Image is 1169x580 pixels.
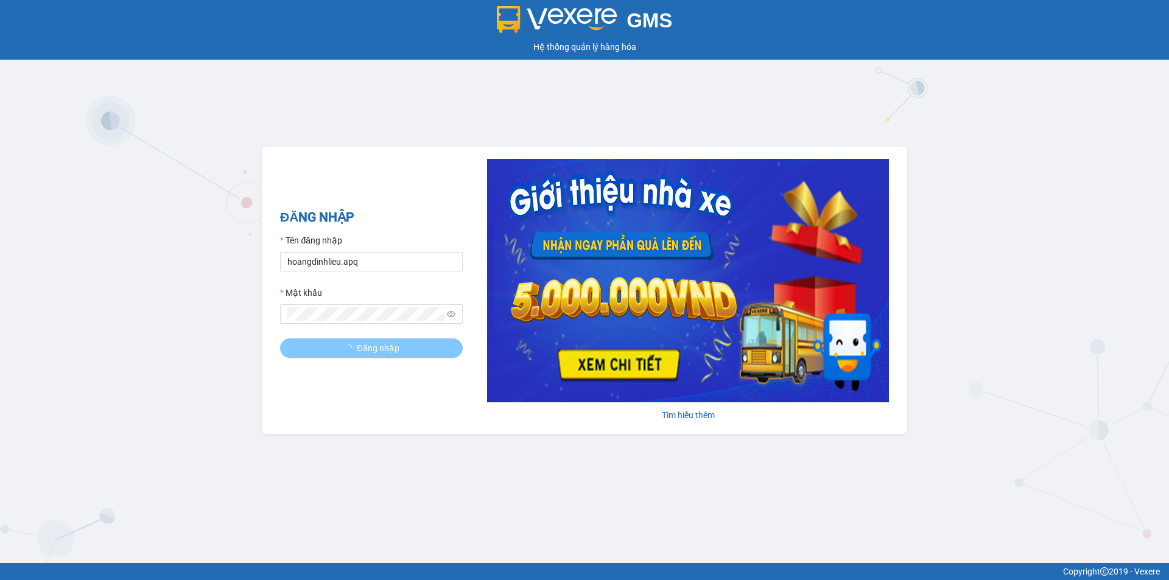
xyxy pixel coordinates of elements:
[357,341,399,355] span: Đăng nhập
[497,6,617,33] img: logo 2
[287,307,444,321] input: Mật khẩu
[447,310,455,318] span: eye
[9,565,1160,578] div: Copyright 2019 - Vexere
[1100,567,1109,576] span: copyright
[280,208,463,228] h2: ĐĂNG NHẬP
[280,252,463,271] input: Tên đăng nhập
[280,234,342,247] label: Tên đăng nhập
[487,408,889,422] div: Tìm hiểu thêm
[280,286,322,299] label: Mật khẩu
[343,344,357,352] span: loading
[3,40,1166,54] div: Hệ thống quản lý hàng hóa
[280,338,463,358] button: Đăng nhập
[487,159,889,402] img: banner-0
[627,9,672,32] span: GMS
[497,18,673,28] a: GMS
